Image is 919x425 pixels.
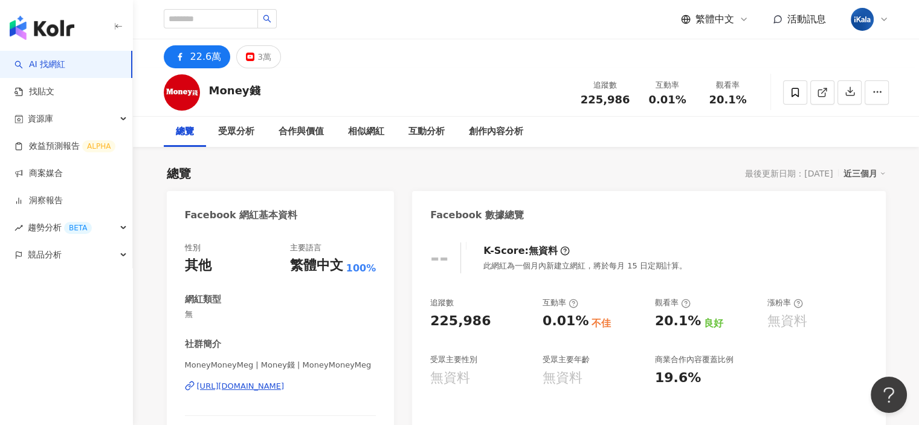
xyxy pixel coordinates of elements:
[543,297,578,308] div: 互動率
[263,15,271,23] span: search
[430,354,477,365] div: 受眾主要性別
[15,195,63,207] a: 洞察報告
[15,86,54,98] a: 找貼文
[28,241,62,268] span: 競品分析
[851,8,874,31] img: cropped-ikala-app-icon-2.png
[346,262,376,275] span: 100%
[705,79,751,91] div: 觀看率
[843,166,886,181] div: 近三個月
[592,317,611,330] div: 不佳
[185,242,201,253] div: 性別
[469,125,523,139] div: 創作內容分析
[15,224,23,232] span: rise
[543,354,590,365] div: 受眾主要年齡
[871,377,907,413] iframe: Help Scout Beacon - Open
[197,381,285,392] div: [URL][DOMAIN_NAME]
[176,125,194,139] div: 總覽
[648,94,686,106] span: 0.01%
[581,79,630,91] div: 追蹤數
[164,74,200,111] img: KOL Avatar
[15,140,115,152] a: 效益預測報告ALPHA
[645,79,691,91] div: 互動率
[279,125,324,139] div: 合作與價值
[348,125,384,139] div: 相似網紅
[185,381,376,392] a: [URL][DOMAIN_NAME]
[430,245,448,270] div: --
[483,244,570,258] div: K-Score :
[218,125,254,139] div: 受眾分析
[709,94,746,106] span: 20.1%
[190,48,222,65] div: 22.6萬
[655,297,691,308] div: 觀看率
[581,93,630,106] span: 225,986
[257,48,271,65] div: 3萬
[745,169,833,178] div: 最後更新日期：[DATE]
[290,242,321,253] div: 主要語言
[543,369,582,388] div: 無資料
[430,369,470,388] div: 無資料
[767,297,803,308] div: 漲粉率
[185,338,221,351] div: 社群簡介
[767,312,807,331] div: 無資料
[529,244,558,258] div: 無資料
[15,167,63,180] a: 商案媒合
[28,105,53,132] span: 資源庫
[655,369,701,388] div: 19.6%
[15,59,65,71] a: searchAI 找網紅
[430,312,491,331] div: 225,986
[655,354,734,365] div: 商業合作內容覆蓋比例
[209,83,260,98] div: Money錢
[28,214,92,241] span: 趨勢分析
[236,45,281,68] button: 3萬
[430,297,454,308] div: 追蹤數
[164,45,231,68] button: 22.6萬
[167,165,191,182] div: 總覽
[64,222,92,234] div: BETA
[655,312,701,331] div: 20.1%
[787,13,826,25] span: 活動訊息
[185,309,376,320] span: 無
[185,256,211,275] div: 其他
[10,16,74,40] img: logo
[185,360,376,371] span: MoneyMoneyMeg | Money錢 | MoneyMoneyMeg
[430,209,524,222] div: Facebook 數據總覽
[290,256,343,275] div: 繁體中文
[185,209,298,222] div: Facebook 網紅基本資料
[695,13,734,26] span: 繁體中文
[483,261,687,271] div: 此網紅為一個月內新建立網紅，將於每月 15 日定期計算。
[704,317,723,330] div: 良好
[408,125,445,139] div: 互動分析
[185,293,221,306] div: 網紅類型
[543,312,588,331] div: 0.01%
